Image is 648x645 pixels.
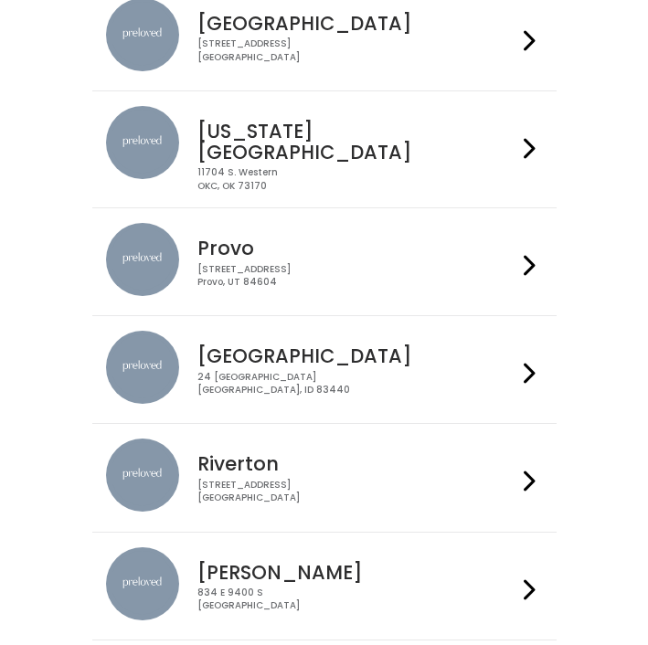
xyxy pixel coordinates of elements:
img: preloved location [106,331,179,404]
h4: Provo [197,238,516,259]
div: [STREET_ADDRESS] [GEOGRAPHIC_DATA] [197,37,516,64]
a: preloved location [US_STATE][GEOGRAPHIC_DATA] 11704 S. WesternOKC, OK 73170 [106,106,543,194]
div: 24 [GEOGRAPHIC_DATA] [GEOGRAPHIC_DATA], ID 83440 [197,371,516,397]
h4: Riverton [197,453,516,474]
h4: [PERSON_NAME] [197,562,516,583]
h4: [GEOGRAPHIC_DATA] [197,345,516,366]
h4: [GEOGRAPHIC_DATA] [197,13,516,34]
div: 834 E 9400 S [GEOGRAPHIC_DATA] [197,587,516,613]
img: preloved location [106,439,179,512]
div: 11704 S. Western OKC, OK 73170 [197,166,516,193]
a: preloved location [PERSON_NAME] 834 E 9400 S[GEOGRAPHIC_DATA] [106,547,543,625]
a: preloved location Riverton [STREET_ADDRESS][GEOGRAPHIC_DATA] [106,439,543,516]
div: [STREET_ADDRESS] Provo, UT 84604 [197,263,516,290]
h4: [US_STATE][GEOGRAPHIC_DATA] [197,121,516,163]
img: preloved location [106,106,179,179]
a: preloved location Provo [STREET_ADDRESS]Provo, UT 84604 [106,223,543,301]
img: preloved location [106,223,179,296]
img: preloved location [106,547,179,620]
a: preloved location [GEOGRAPHIC_DATA] 24 [GEOGRAPHIC_DATA][GEOGRAPHIC_DATA], ID 83440 [106,331,543,408]
div: [STREET_ADDRESS] [GEOGRAPHIC_DATA] [197,479,516,505]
